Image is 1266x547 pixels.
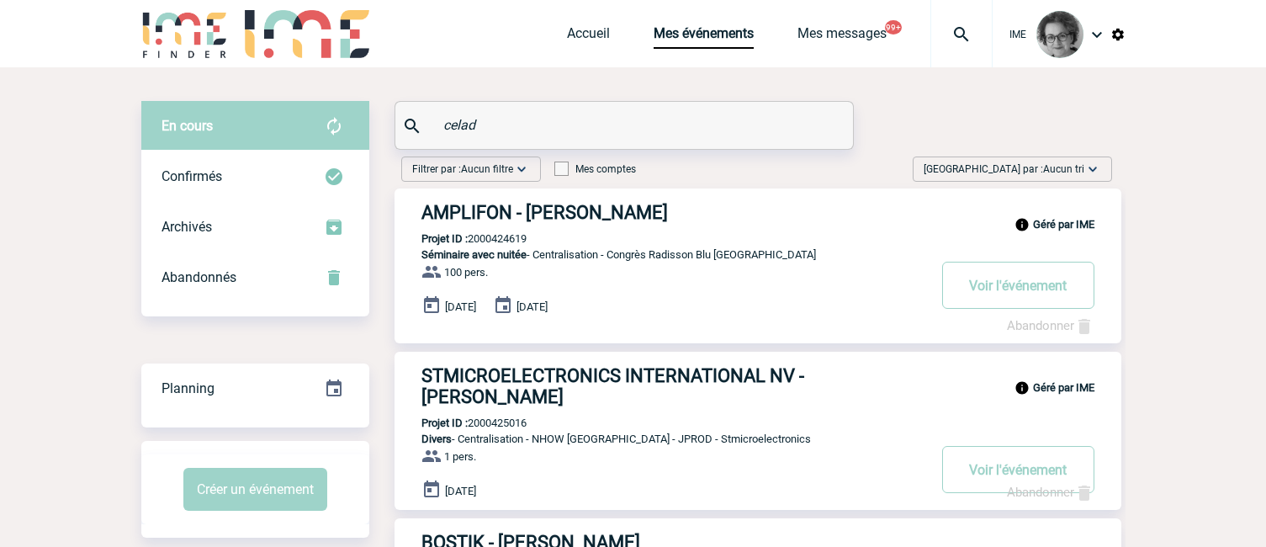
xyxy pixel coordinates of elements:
[141,10,229,58] img: IME-Finder
[461,163,513,175] span: Aucun filtre
[516,300,548,313] span: [DATE]
[141,364,369,414] div: Retrouvez ici tous vos événements organisés par date et état d'avancement
[162,168,222,184] span: Confirmés
[797,25,887,49] a: Mes messages
[1084,161,1101,178] img: baseline_expand_more_white_24dp-b.png
[942,446,1094,493] button: Voir l'événement
[1033,381,1094,394] b: Géré par IME
[421,433,452,445] span: Divers
[1007,485,1094,500] a: Abandonner
[654,25,754,49] a: Mes événements
[141,202,369,252] div: Retrouvez ici tous les événements que vous avez décidé d'archiver
[421,202,926,223] h3: AMPLIFON - [PERSON_NAME]
[162,219,212,235] span: Archivés
[162,269,236,285] span: Abandonnés
[924,161,1084,178] span: [GEOGRAPHIC_DATA] par :
[395,417,527,429] p: 2000425016
[1007,318,1094,333] a: Abandonner
[421,365,926,407] h3: STMICROELECTRONICS INTERNATIONAL NV - [PERSON_NAME]
[183,468,327,511] button: Créer un événement
[554,163,636,175] label: Mes comptes
[141,252,369,303] div: Retrouvez ici tous vos événements annulés
[439,113,813,137] input: Rechercher un événement par son nom
[141,363,369,412] a: Planning
[395,248,926,261] p: - Centralisation - Congrès Radisson Blu [GEOGRAPHIC_DATA]
[1009,29,1026,40] span: IME
[141,101,369,151] div: Retrouvez ici tous vos évènements avant confirmation
[421,248,527,261] span: Séminaire avec nuitée
[421,417,468,429] b: Projet ID :
[513,161,530,178] img: baseline_expand_more_white_24dp-b.png
[445,485,476,497] span: [DATE]
[421,232,468,245] b: Projet ID :
[1014,380,1030,396] img: info_black_24dp.svg
[1036,11,1083,58] img: 101028-0.jpg
[567,25,610,49] a: Accueil
[1014,217,1030,232] img: info_black_24dp.svg
[412,161,513,178] span: Filtrer par :
[395,365,1121,407] a: STMICROELECTRONICS INTERNATIONAL NV - [PERSON_NAME]
[162,118,213,134] span: En cours
[1043,163,1084,175] span: Aucun tri
[445,300,476,313] span: [DATE]
[395,232,527,245] p: 2000424619
[942,262,1094,309] button: Voir l'événement
[885,20,902,35] button: 99+
[444,450,476,463] span: 1 pers.
[395,433,926,445] p: - Centralisation - NHOW [GEOGRAPHIC_DATA] - JPROD - Stmicroelectronics
[162,380,215,396] span: Planning
[444,266,488,279] span: 100 pers.
[1033,218,1094,231] b: Géré par IME
[395,202,1121,223] a: AMPLIFON - [PERSON_NAME]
